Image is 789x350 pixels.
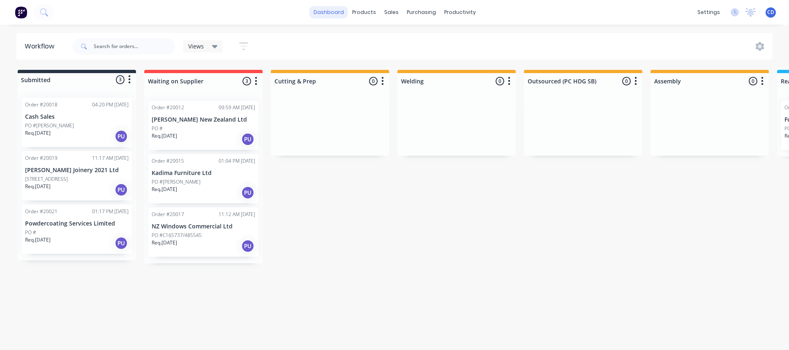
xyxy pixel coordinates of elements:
[92,208,129,215] div: 01:17 PM [DATE]
[152,223,255,230] p: NZ Windows Commercial Ltd
[25,236,51,244] p: Req. [DATE]
[152,116,255,123] p: [PERSON_NAME] New Zealand Ltd
[152,239,177,246] p: Req. [DATE]
[309,6,348,18] a: dashboard
[767,9,774,16] span: CD
[152,232,202,239] p: PO #C165737/485545
[25,229,36,236] p: PO #
[148,101,258,150] div: Order #2001209:59 AM [DATE][PERSON_NAME] New Zealand LtdPO #Req.[DATE]PU
[115,237,128,250] div: PU
[152,186,177,193] p: Req. [DATE]
[148,154,258,203] div: Order #2001501:04 PM [DATE]Kadima Furniture LtdPO #[PERSON_NAME]Req.[DATE]PU
[25,220,129,227] p: Powdercoating Services Limited
[25,208,58,215] div: Order #20021
[219,211,255,218] div: 11:12 AM [DATE]
[152,132,177,140] p: Req. [DATE]
[115,183,128,196] div: PU
[25,167,129,174] p: [PERSON_NAME] Joinery 2021 Ltd
[152,125,163,132] p: PO #
[22,205,132,254] div: Order #2002101:17 PM [DATE]Powdercoating Services LimitedPO #Req.[DATE]PU
[693,6,724,18] div: settings
[152,211,184,218] div: Order #20017
[94,38,175,55] input: Search for orders...
[15,6,27,18] img: Factory
[380,6,403,18] div: sales
[148,207,258,257] div: Order #2001711:12 AM [DATE]NZ Windows Commercial LtdPO #C165737/485545Req.[DATE]PU
[241,239,254,253] div: PU
[92,101,129,108] div: 04:20 PM [DATE]
[25,122,74,129] p: PO #[PERSON_NAME]
[25,113,129,120] p: Cash Sales
[115,130,128,143] div: PU
[241,133,254,146] div: PU
[92,154,129,162] div: 11:17 AM [DATE]
[152,178,201,186] p: PO #[PERSON_NAME]
[152,170,255,177] p: Kadima Furniture Ltd
[348,6,380,18] div: products
[403,6,440,18] div: purchasing
[22,98,132,147] div: Order #2001804:20 PM [DATE]Cash SalesPO #[PERSON_NAME]Req.[DATE]PU
[25,101,58,108] div: Order #20018
[440,6,480,18] div: productivity
[22,151,132,200] div: Order #2001911:17 AM [DATE][PERSON_NAME] Joinery 2021 Ltd[STREET_ADDRESS]Req.[DATE]PU
[25,183,51,190] p: Req. [DATE]
[241,186,254,199] div: PU
[25,154,58,162] div: Order #20019
[25,175,68,183] p: [STREET_ADDRESS]
[152,157,184,165] div: Order #20015
[219,157,255,165] div: 01:04 PM [DATE]
[25,129,51,137] p: Req. [DATE]
[152,104,184,111] div: Order #20012
[188,42,204,51] span: Views
[25,41,58,51] div: Workflow
[219,104,255,111] div: 09:59 AM [DATE]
